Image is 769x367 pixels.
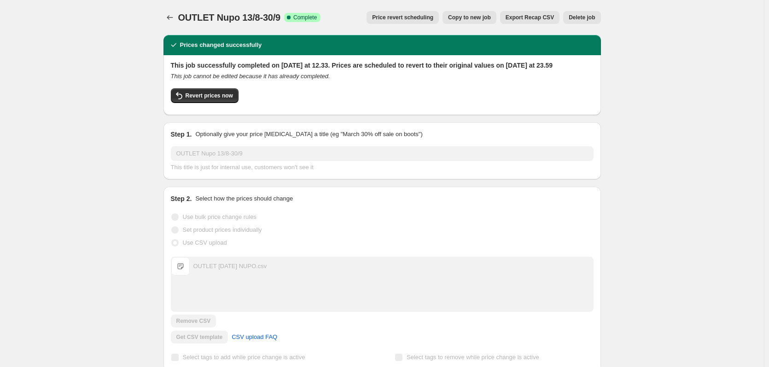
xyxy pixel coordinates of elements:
[163,11,176,24] button: Price change jobs
[407,354,539,361] span: Select tags to remove while price change is active
[171,194,192,203] h2: Step 2.
[563,11,600,24] button: Delete job
[171,61,594,70] h2: This job successfully completed on [DATE] at 12.33. Prices are scheduled to revert to their origi...
[183,226,262,233] span: Set product prices individually
[500,11,559,24] button: Export Recap CSV
[226,330,283,344] a: CSV upload FAQ
[183,239,227,246] span: Use CSV upload
[443,11,496,24] button: Copy to new job
[171,73,330,80] i: This job cannot be edited because it has already completed.
[171,164,314,171] span: This title is just for internal use, customers won't see it
[186,92,233,99] span: Revert prices now
[180,40,262,50] h2: Prices changed successfully
[506,14,554,21] span: Export Recap CSV
[367,11,439,24] button: Price revert scheduling
[183,213,256,220] span: Use bulk price change rules
[293,14,317,21] span: Complete
[195,130,422,139] p: Optionally give your price [MEDICAL_DATA] a title (eg "March 30% off sale on boots")
[569,14,595,21] span: Delete job
[193,262,267,271] div: OUTLET [DATE] NUPO.csv
[183,354,305,361] span: Select tags to add while price change is active
[171,130,192,139] h2: Step 1.
[448,14,491,21] span: Copy to new job
[232,333,277,342] span: CSV upload FAQ
[171,146,594,161] input: 30% off holiday sale
[171,88,239,103] button: Revert prices now
[178,12,281,23] span: OUTLET Nupo 13/8-30/9
[195,194,293,203] p: Select how the prices should change
[372,14,433,21] span: Price revert scheduling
